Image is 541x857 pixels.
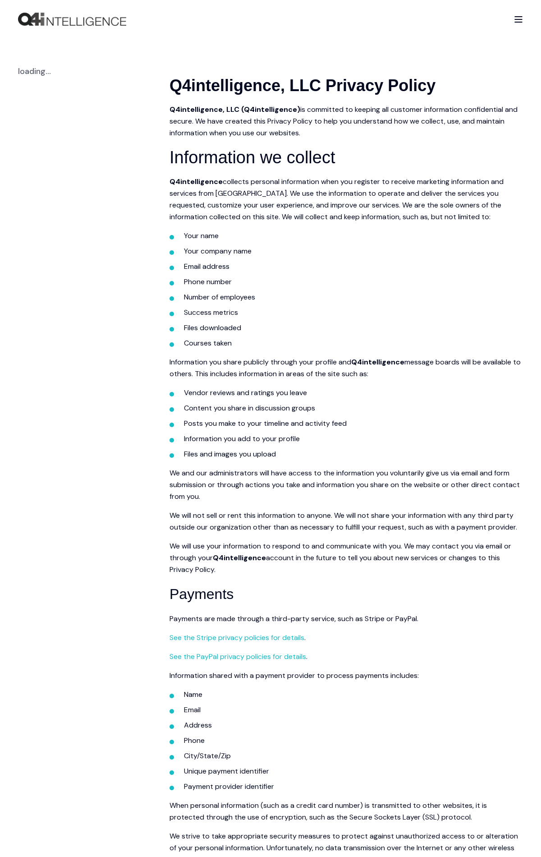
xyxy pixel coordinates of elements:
p: Information you share publicly through your profile and message boards will be available to other... [170,356,523,380]
li: Your company name [184,245,523,257]
li: Address [184,719,523,731]
li: Courses taken [184,337,523,349]
li: Your name [184,230,523,242]
a: See the PayPal privacy policies for details [170,652,306,661]
li: Files downloaded [184,322,523,334]
h1: Q4intelligence, LLC Privacy Policy [170,52,523,97]
li: Content you share in discussion groups [184,402,523,414]
li: Information you add to your profile [184,433,523,445]
p: We and our administrators will have access to the information you voluntarily give us via email a... [170,467,523,502]
p: Payments are made through a third-party service, such as Stripe or PayPal. [170,613,523,625]
strong: Q4intelligence [213,553,266,562]
li: Files and images you upload [184,448,523,460]
p: is committed to keeping all customer information confidential and secure. We have created this Pr... [170,104,523,139]
p: When personal information (such as a credit card number) is transmitted to other websites, it is ... [170,800,523,823]
li: Unique payment identifier [184,765,523,777]
strong: Q4intelligence [351,357,404,367]
li: Payment provider identifier [184,781,523,792]
a: See the Stripe privacy policies for details [170,633,304,642]
li: Vendor reviews and ratings you leave [184,387,523,399]
p: We will use your information to respond to and communicate with you. We may contact you via email... [170,540,523,576]
li: Success metrics [184,307,523,318]
a: Back to Home [18,13,126,26]
strong: Q4intelligence, LLC (Q4intelligence) [170,105,300,114]
strong: Q4intelligence [170,177,223,186]
p: collects personal information when you register to receive marketing information and services fro... [170,176,523,223]
p: . [170,651,523,663]
li: Name [184,689,523,700]
li: Email address [184,261,523,272]
li: Posts you make to your timeline and activity feed [184,418,523,429]
li: City/State/Zip [184,750,523,762]
li: Phone [184,735,523,746]
h2: Information we collect [170,124,523,169]
p: We will not sell or rent this information to anyone. We will not share your information with any ... [170,510,523,533]
p: Information shared with a payment provider to process payments includes: [170,670,523,682]
div: loading... [18,65,170,95]
li: Number of employees [184,291,523,303]
li: Email [184,704,523,716]
p: . [170,632,523,644]
h3: Payments [170,560,523,606]
a: Open Burger Menu [509,12,527,27]
li: Phone number [184,276,523,288]
img: Q4intelligence, LLC logo [18,13,126,26]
